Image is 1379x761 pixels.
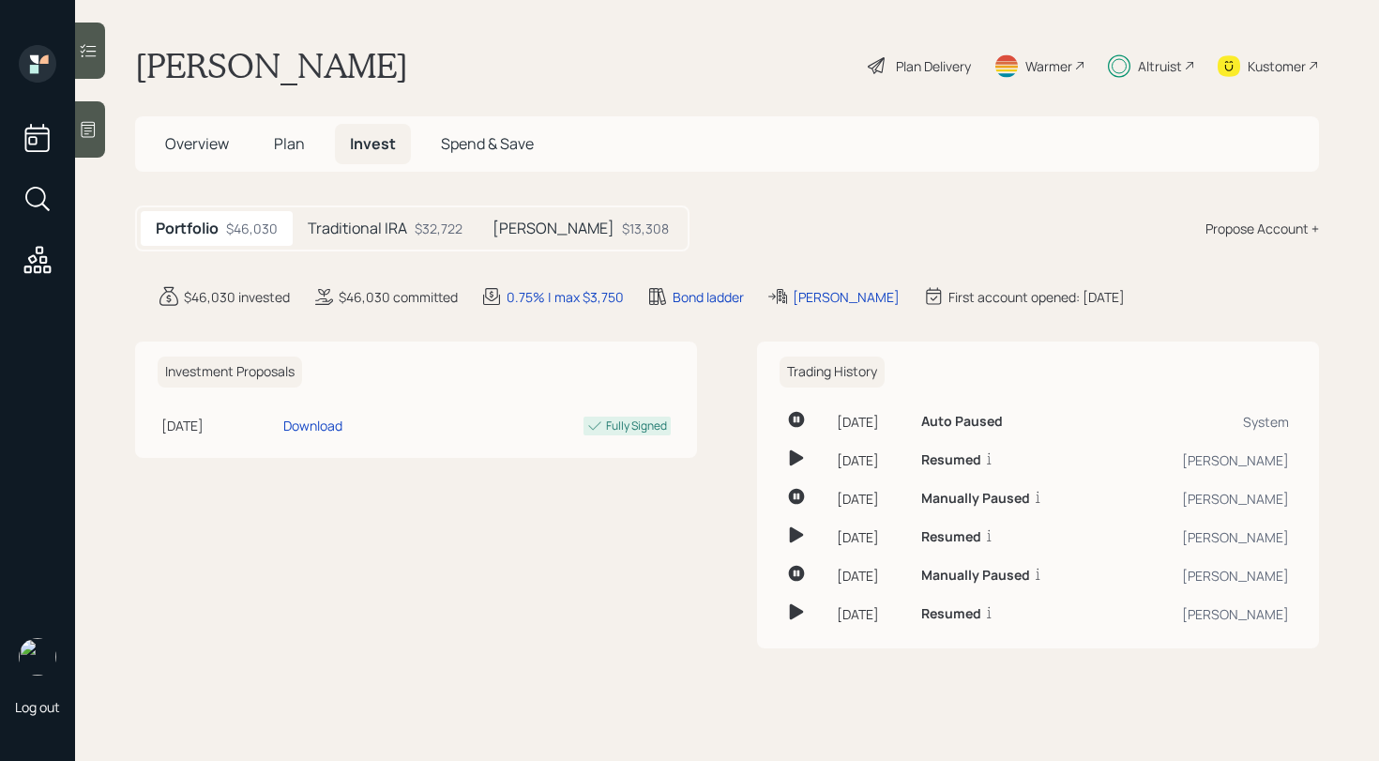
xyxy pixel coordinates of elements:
div: 0.75% | max $3,750 [507,287,624,307]
h6: Manually Paused [921,568,1030,584]
div: Warmer [1025,56,1072,76]
div: Fully Signed [606,418,667,434]
div: [DATE] [837,412,906,432]
h5: [PERSON_NAME] [492,220,614,237]
span: Spend & Save [441,133,534,154]
div: [DATE] [837,566,906,586]
h6: Resumed [921,452,981,468]
span: Plan [274,133,305,154]
h6: Resumed [921,529,981,545]
div: Plan Delivery [896,56,971,76]
div: First account opened: [DATE] [948,287,1125,307]
div: $46,030 invested [184,287,290,307]
div: Propose Account + [1205,219,1319,238]
h6: Resumed [921,606,981,622]
img: retirable_logo.png [19,638,56,676]
div: [DATE] [837,604,906,624]
div: Download [283,416,342,435]
div: Altruist [1138,56,1182,76]
div: System [1125,412,1289,432]
div: [DATE] [837,527,906,547]
h5: Traditional IRA [308,220,407,237]
div: [PERSON_NAME] [1125,489,1289,509]
h1: [PERSON_NAME] [135,45,408,86]
div: Log out [15,698,60,716]
div: [PERSON_NAME] [1125,566,1289,586]
div: Kustomer [1248,56,1306,76]
div: $46,030 [226,219,278,238]
div: $13,308 [622,219,669,238]
div: $32,722 [415,219,462,238]
div: [PERSON_NAME] [793,287,900,307]
span: Overview [165,133,229,154]
h6: Trading History [780,357,885,388]
h6: Investment Proposals [158,357,302,388]
h5: Portfolio [156,220,219,237]
div: $46,030 committed [339,287,458,307]
h6: Manually Paused [921,491,1030,507]
div: [DATE] [837,489,906,509]
div: Bond ladder [673,287,744,307]
h6: Auto Paused [921,414,1003,430]
span: Invest [350,133,396,154]
div: [PERSON_NAME] [1125,450,1289,470]
div: [DATE] [837,450,906,470]
div: [PERSON_NAME] [1125,527,1289,547]
div: [PERSON_NAME] [1125,604,1289,624]
div: [DATE] [161,416,276,435]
